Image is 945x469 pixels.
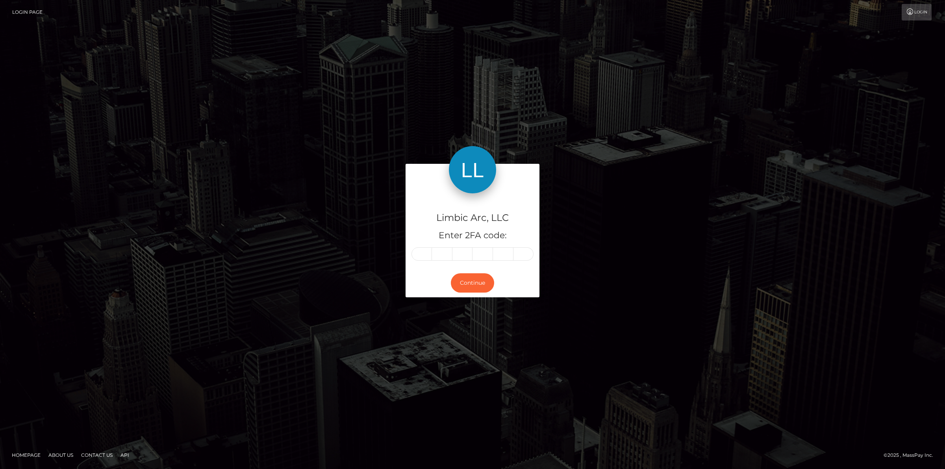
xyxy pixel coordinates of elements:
a: Homepage [9,449,44,461]
button: Continue [451,273,494,293]
a: Contact Us [78,449,116,461]
a: Login [902,4,932,20]
img: Limbic Arc, LLC [449,146,496,193]
h5: Enter 2FA code: [411,230,534,242]
a: API [117,449,132,461]
a: About Us [45,449,76,461]
h4: Limbic Arc, LLC [411,211,534,225]
div: © 2025 , MassPay Inc. [884,451,939,460]
a: Login Page [12,4,43,20]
